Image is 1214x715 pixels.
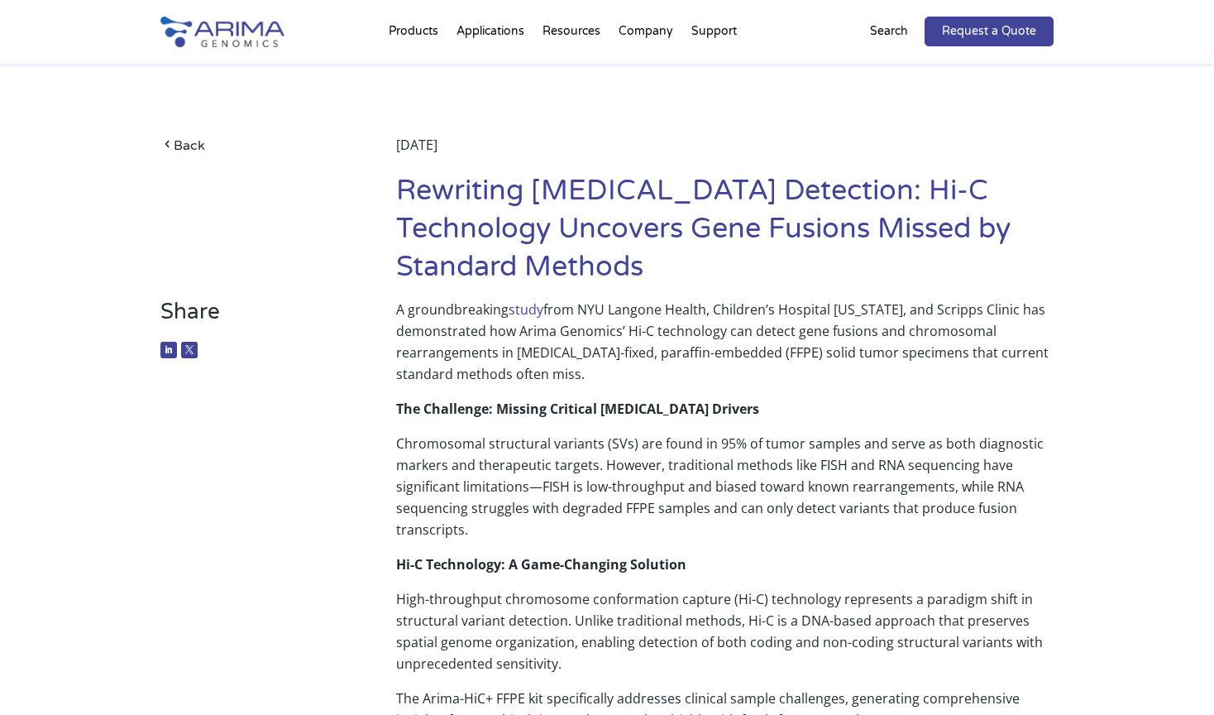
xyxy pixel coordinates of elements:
[160,299,347,338] h3: Share
[396,134,1054,172] div: [DATE]
[396,400,759,418] strong: The Challenge: Missing Critical [MEDICAL_DATA] Drivers
[925,17,1054,46] a: Request a Quote
[396,555,686,573] strong: Hi-C Technology: A Game-Changing Solution
[396,172,1054,299] h1: Rewriting [MEDICAL_DATA] Detection: Hi-C Technology Uncovers Gene Fusions Missed by Standard Methods
[160,17,284,47] img: Arima-Genomics-logo
[509,300,543,319] a: study
[870,21,908,42] p: Search
[160,134,347,156] a: Back
[396,588,1054,688] p: High-throughput chromosome conformation capture (Hi-C) technology represents a paradigm shift in ...
[396,433,1054,554] p: Chromosomal structural variants (SVs) are found in 95% of tumor samples and serve as both diagnos...
[396,299,1054,398] p: A groundbreaking from NYU Langone Health, Children’s Hospital [US_STATE], and Scripps Clinic has ...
